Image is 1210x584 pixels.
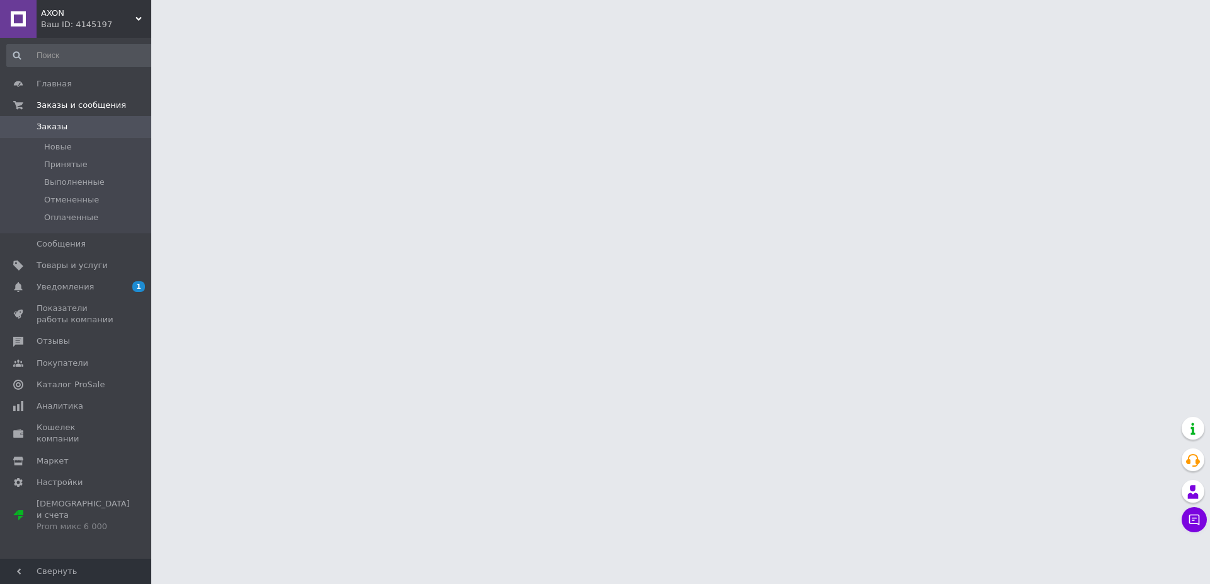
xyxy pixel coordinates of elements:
span: Отмененные [44,194,99,206]
span: Оплаченные [44,212,98,223]
div: Prom микс 6 000 [37,521,130,532]
span: Уведомления [37,281,94,293]
span: Маркет [37,455,69,467]
span: Заказы и сообщения [37,100,126,111]
span: [DEMOGRAPHIC_DATA] и счета [37,498,130,533]
span: Принятые [44,159,88,170]
div: Ваш ID: 4145197 [41,19,151,30]
span: Сообщения [37,238,86,250]
span: Отзывы [37,336,70,347]
span: Товары и услуги [37,260,108,271]
button: Чат с покупателем [1182,507,1207,532]
span: Выполненные [44,177,105,188]
input: Поиск [6,44,156,67]
span: AXON [41,8,135,19]
span: Настройки [37,477,83,488]
span: Аналитика [37,400,83,412]
span: Покупатели [37,358,88,369]
span: Показатели работы компании [37,303,117,325]
span: 1 [132,281,145,292]
span: Главная [37,78,72,90]
span: Заказы [37,121,67,132]
span: Кошелек компании [37,422,117,445]
span: Новые [44,141,72,153]
span: Каталог ProSale [37,379,105,390]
